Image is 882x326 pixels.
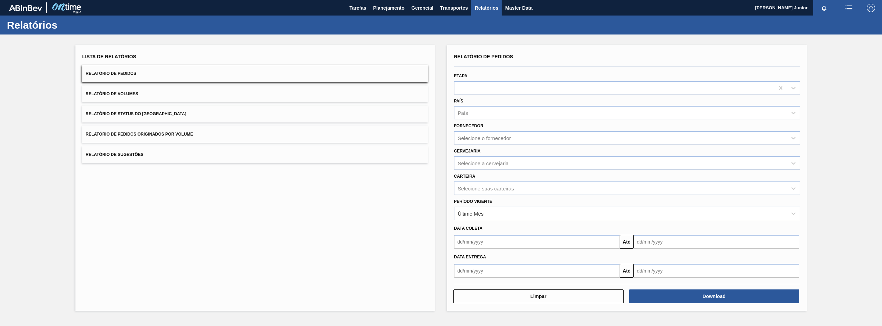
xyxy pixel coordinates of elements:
[813,3,835,13] button: Notificações
[453,289,624,303] button: Limpar
[458,110,468,116] div: País
[634,235,799,249] input: dd/mm/yyyy
[454,124,483,128] label: Fornecedor
[458,135,511,141] div: Selecione o fornecedor
[454,99,463,103] label: País
[86,132,193,137] span: Relatório de Pedidos Originados por Volume
[505,4,532,12] span: Master Data
[458,160,509,166] div: Selecione a cervejaria
[82,126,428,143] button: Relatório de Pedidos Originados por Volume
[86,111,186,116] span: Relatório de Status do [GEOGRAPHIC_DATA]
[620,264,634,278] button: Até
[7,21,129,29] h1: Relatórios
[9,5,42,11] img: TNhmsLtSVTkK8tSr43FrP2fwEKptu5GPRR3wAAAABJRU5ErkJggg==
[454,149,481,154] label: Cervejaria
[454,264,620,278] input: dd/mm/yyyy
[458,210,484,216] div: Último Mês
[82,86,428,102] button: Relatório de Volumes
[82,54,136,59] span: Lista de Relatórios
[82,106,428,122] button: Relatório de Status do [GEOGRAPHIC_DATA]
[629,289,799,303] button: Download
[454,235,620,249] input: dd/mm/yyyy
[373,4,404,12] span: Planejamento
[620,235,634,249] button: Até
[458,185,514,191] div: Selecione suas carteiras
[411,4,433,12] span: Gerencial
[454,174,475,179] label: Carteira
[475,4,498,12] span: Relatórios
[634,264,799,278] input: dd/mm/yyyy
[867,4,875,12] img: Logout
[86,91,138,96] span: Relatório de Volumes
[86,71,136,76] span: Relatório de Pedidos
[82,65,428,82] button: Relatório de Pedidos
[454,73,468,78] label: Etapa
[86,152,144,157] span: Relatório de Sugestões
[82,146,428,163] button: Relatório de Sugestões
[454,255,486,259] span: Data entrega
[454,54,513,59] span: Relatório de Pedidos
[454,226,483,231] span: Data coleta
[349,4,366,12] span: Tarefas
[454,199,492,204] label: Período Vigente
[440,4,468,12] span: Transportes
[845,4,853,12] img: userActions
